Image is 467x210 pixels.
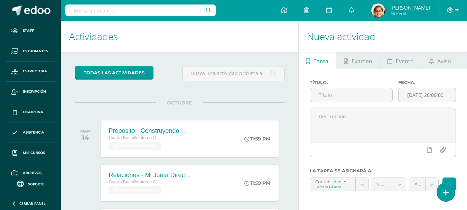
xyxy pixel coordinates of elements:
[409,178,438,191] a: Actitudes (10.0%)
[315,184,351,189] div: Tercero Básicos
[377,178,387,191] span: Unidad 4
[23,28,34,34] span: Staff
[156,100,203,106] span: OCTUBRE
[399,88,456,102] input: Fecha de entrega
[109,172,192,179] div: Relaciones - Mi Junta Directiva Personal
[310,168,456,173] label: La tarea se asignará a:
[310,88,392,102] input: Título
[69,21,290,52] h1: Actividades
[19,201,46,206] span: Cerrar panel
[437,53,451,70] span: Aviso
[23,48,48,54] span: Estudiantes
[23,69,47,74] span: Estructura
[299,52,336,69] a: Tarea
[109,127,192,135] div: Propósito - Construyendo Mi Legado
[371,3,385,17] img: 83dcd1ae463a5068b4a108754592b4a9.png
[380,52,421,69] a: Evento
[390,10,430,16] span: Mi Perfil
[23,109,43,115] span: Disciplina
[310,80,393,85] label: Título:
[109,186,161,194] span: Finanzas Personales 'U'
[421,52,458,69] a: Aviso
[109,142,161,150] span: Finanzas Personales 'U'
[6,21,55,41] a: Staff
[75,66,153,80] a: todas las Actividades
[396,53,414,70] span: Evento
[307,21,459,52] h1: Nueva actividad
[6,122,55,143] a: Asistencia
[23,170,41,176] span: Archivos
[310,178,369,191] a: Contabilidad 'A'Tercero Básicos
[414,178,420,191] span: Actitudes (10.0%)
[6,41,55,62] a: Estudiantes
[23,150,45,156] span: Mis cursos
[65,4,216,16] input: Busca un usuario...
[109,135,160,140] span: Cuarto Bachillerato en CCLL en Computacion
[23,89,46,94] span: Inscripción
[80,129,90,134] div: MAR
[6,82,55,102] a: Inscripción
[352,53,372,70] span: Examen
[23,130,44,135] span: Asistencia
[80,134,90,142] div: 14
[6,143,55,163] a: Mis cursos
[315,178,351,184] div: Contabilidad 'A'
[398,80,456,85] label: Fecha:
[109,180,160,184] span: Cuarto Bachillerato en CCLL en Computacion
[390,4,430,11] span: [PERSON_NAME]
[336,52,380,69] a: Examen
[6,102,55,122] a: Disciplina
[314,53,328,70] span: Tarea
[8,179,53,188] a: Soporte
[183,66,284,80] input: Busca una actividad próxima aquí...
[244,180,270,186] div: 11:59 PM
[244,136,270,142] div: 11:59 PM
[28,182,44,186] span: Soporte
[6,163,55,183] a: Archivos
[6,62,55,82] a: Estructura
[372,178,406,191] a: Unidad 4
